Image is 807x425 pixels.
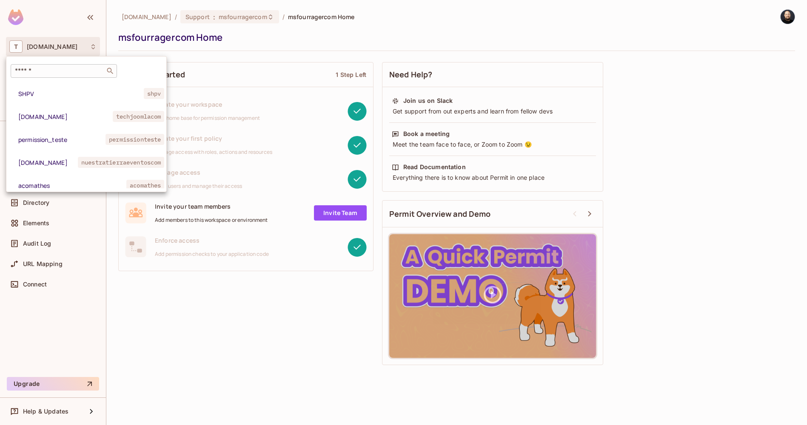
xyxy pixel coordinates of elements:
[78,157,164,168] span: nuestratierraeventoscom
[18,159,78,167] span: [DOMAIN_NAME]
[126,180,164,191] span: acomathes
[18,181,126,190] span: acomathes
[106,134,164,145] span: permissionteste
[144,88,165,99] span: shpv
[18,113,113,121] span: [DOMAIN_NAME]
[18,136,106,144] span: permission_teste
[113,111,165,122] span: techjoomlacom
[18,90,144,98] span: SHPV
